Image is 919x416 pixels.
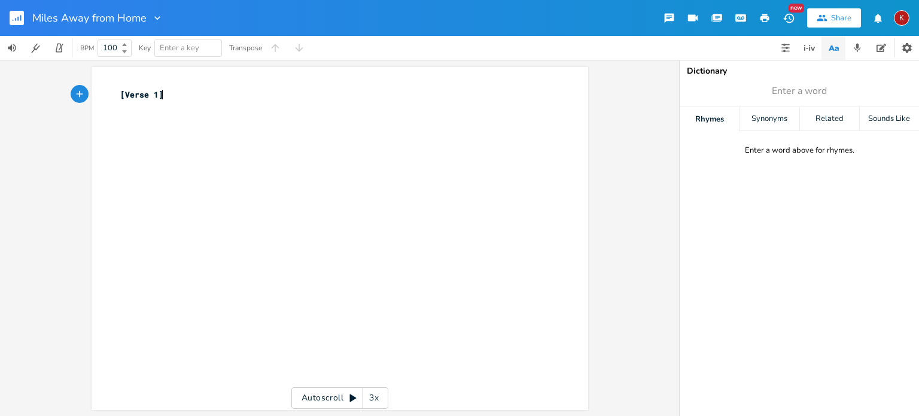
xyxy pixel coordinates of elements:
[894,4,909,32] button: K
[860,107,919,131] div: Sounds Like
[139,44,151,51] div: Key
[363,387,385,409] div: 3x
[32,13,147,23] span: Miles Away from Home
[687,67,912,75] div: Dictionary
[807,8,861,28] button: Share
[160,42,199,53] span: Enter a key
[894,10,909,26] div: kerynlee24
[120,89,163,100] span: [Verse 1]
[80,45,94,51] div: BPM
[745,145,854,156] div: Enter a word above for rhymes.
[740,107,799,131] div: Synonyms
[789,4,804,13] div: New
[777,7,801,29] button: New
[229,44,262,51] div: Transpose
[680,107,739,131] div: Rhymes
[772,84,827,98] span: Enter a word
[291,387,388,409] div: Autoscroll
[800,107,859,131] div: Related
[831,13,851,23] div: Share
